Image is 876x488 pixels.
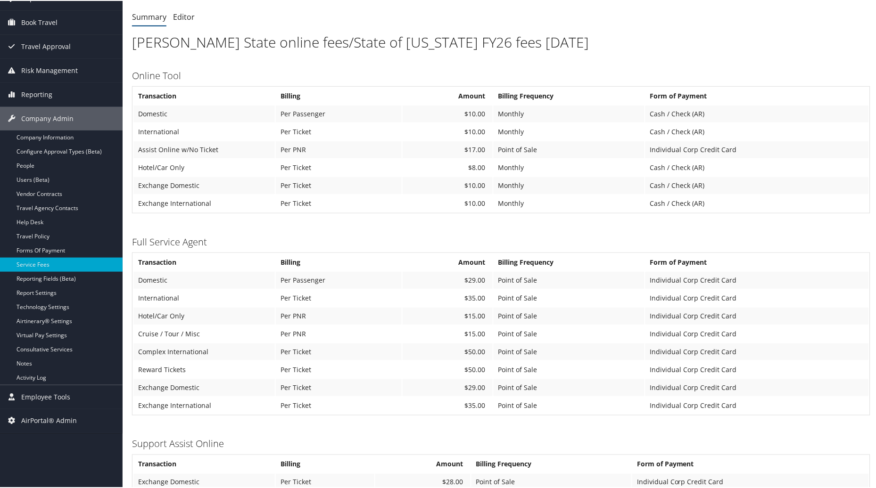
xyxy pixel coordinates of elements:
td: $29.00 [403,271,492,288]
th: Amount [375,455,471,472]
h3: Full Service Agent [132,235,870,248]
td: Individual Corp Credit Card [645,325,869,342]
td: Per PNR [276,325,402,342]
td: $10.00 [403,176,492,193]
td: Exchange Domestic [133,378,275,395]
td: Individual Corp Credit Card [645,271,869,288]
th: Amount [403,253,492,270]
td: Point of Sale [494,289,645,306]
td: Per Ticket [276,396,402,413]
td: Point of Sale [494,271,645,288]
td: Monthly [494,105,645,122]
td: $10.00 [403,105,492,122]
td: Cash / Check (AR) [645,176,869,193]
span: Risk Management [21,58,78,81]
td: International [133,289,275,306]
th: Billing Frequency [471,455,631,472]
td: Per Ticket [276,378,402,395]
td: Cash / Check (AR) [645,105,869,122]
span: Reporting [21,82,52,106]
td: Domestic [133,271,275,288]
td: Complex International [133,342,275,359]
td: Cash / Check (AR) [645,158,869,175]
span: Travel Approval [21,34,71,57]
td: $29.00 [403,378,492,395]
td: $50.00 [403,342,492,359]
td: $15.00 [403,307,492,324]
td: Point of Sale [494,360,645,377]
td: International [133,122,275,139]
td: $15.00 [403,325,492,342]
td: Per Ticket [276,342,402,359]
td: Cash / Check (AR) [645,122,869,139]
td: Per Ticket [276,176,402,193]
th: Transaction [133,455,275,472]
td: Per Ticket [276,158,402,175]
td: $10.00 [403,122,492,139]
td: Per Passenger [276,105,402,122]
span: Employee Tools [21,384,70,408]
h1: [PERSON_NAME] State online fees/State of [US_STATE] FY26 fees [DATE] [132,32,870,51]
span: AirPortal® Admin [21,408,77,432]
td: Assist Online w/No Ticket [133,140,275,157]
td: Monthly [494,176,645,193]
td: Point of Sale [494,325,645,342]
th: Transaction [133,253,275,270]
td: Individual Corp Credit Card [645,307,869,324]
td: Point of Sale [494,396,645,413]
td: Point of Sale [494,342,645,359]
td: $17.00 [403,140,492,157]
th: Form of Payment [645,87,869,104]
td: Point of Sale [494,378,645,395]
td: Hotel/Car Only [133,158,275,175]
td: Hotel/Car Only [133,307,275,324]
td: Cash / Check (AR) [645,194,869,211]
td: $8.00 [403,158,492,175]
td: Cruise / Tour / Misc [133,325,275,342]
td: Individual Corp Credit Card [645,289,869,306]
td: Monthly [494,122,645,139]
th: Amount [403,87,492,104]
th: Billing [276,455,374,472]
td: Per Ticket [276,289,402,306]
th: Billing Frequency [494,87,645,104]
span: Company Admin [21,106,74,130]
a: Summary [132,11,166,21]
td: Reward Tickets [133,360,275,377]
h3: Support Assist Online [132,437,870,450]
td: Monthly [494,194,645,211]
td: Individual Corp Credit Card [645,342,869,359]
td: $10.00 [403,194,492,211]
span: Book Travel [21,10,58,33]
td: Domestic [133,105,275,122]
td: Per Passenger [276,271,402,288]
td: Exchange International [133,194,275,211]
th: Billing [276,253,402,270]
td: Point of Sale [494,140,645,157]
td: Individual Corp Credit Card [645,378,869,395]
td: Exchange International [133,396,275,413]
th: Billing Frequency [494,253,645,270]
th: Form of Payment [632,455,869,472]
td: Per PNR [276,140,402,157]
h3: Online Tool [132,68,870,81]
td: $35.00 [403,289,492,306]
td: Individual Corp Credit Card [645,140,869,157]
td: Per Ticket [276,122,402,139]
td: Per Ticket [276,360,402,377]
td: Monthly [494,158,645,175]
th: Billing [276,87,402,104]
td: Exchange Domestic [133,176,275,193]
td: Individual Corp Credit Card [645,396,869,413]
a: Editor [173,11,195,21]
th: Form of Payment [645,253,869,270]
td: Per Ticket [276,194,402,211]
td: $35.00 [403,396,492,413]
td: $50.00 [403,360,492,377]
td: Per PNR [276,307,402,324]
th: Transaction [133,87,275,104]
td: Individual Corp Credit Card [645,360,869,377]
td: Point of Sale [494,307,645,324]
